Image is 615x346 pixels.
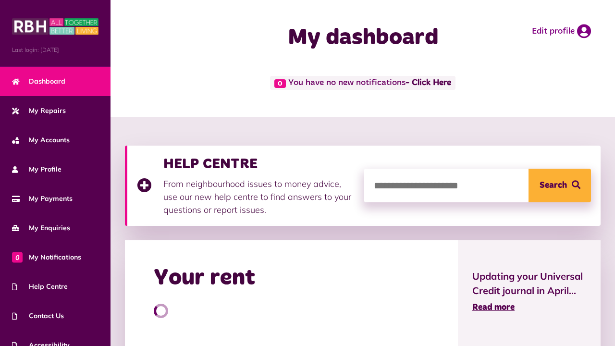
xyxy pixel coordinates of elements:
[12,194,73,204] span: My Payments
[540,169,567,202] span: Search
[12,135,70,145] span: My Accounts
[472,269,586,314] a: Updating your Universal Credit journal in April... Read more
[12,106,66,116] span: My Repairs
[12,46,98,54] span: Last login: [DATE]
[12,282,68,292] span: Help Centre
[274,79,286,88] span: 0
[154,264,255,292] h2: Your rent
[163,155,355,173] h3: HELP CENTRE
[12,164,61,174] span: My Profile
[12,252,81,262] span: My Notifications
[529,169,591,202] button: Search
[12,76,65,86] span: Dashboard
[12,252,23,262] span: 0
[532,24,591,38] a: Edit profile
[270,76,455,90] span: You have no new notifications
[406,79,451,87] a: - Click Here
[12,311,64,321] span: Contact Us
[163,177,355,216] p: From neighbourhood issues to money advice, use our new help centre to find answers to your questi...
[472,269,586,298] span: Updating your Universal Credit journal in April...
[12,223,70,233] span: My Enquiries
[12,17,98,36] img: MyRBH
[246,24,480,52] h1: My dashboard
[472,303,515,312] span: Read more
